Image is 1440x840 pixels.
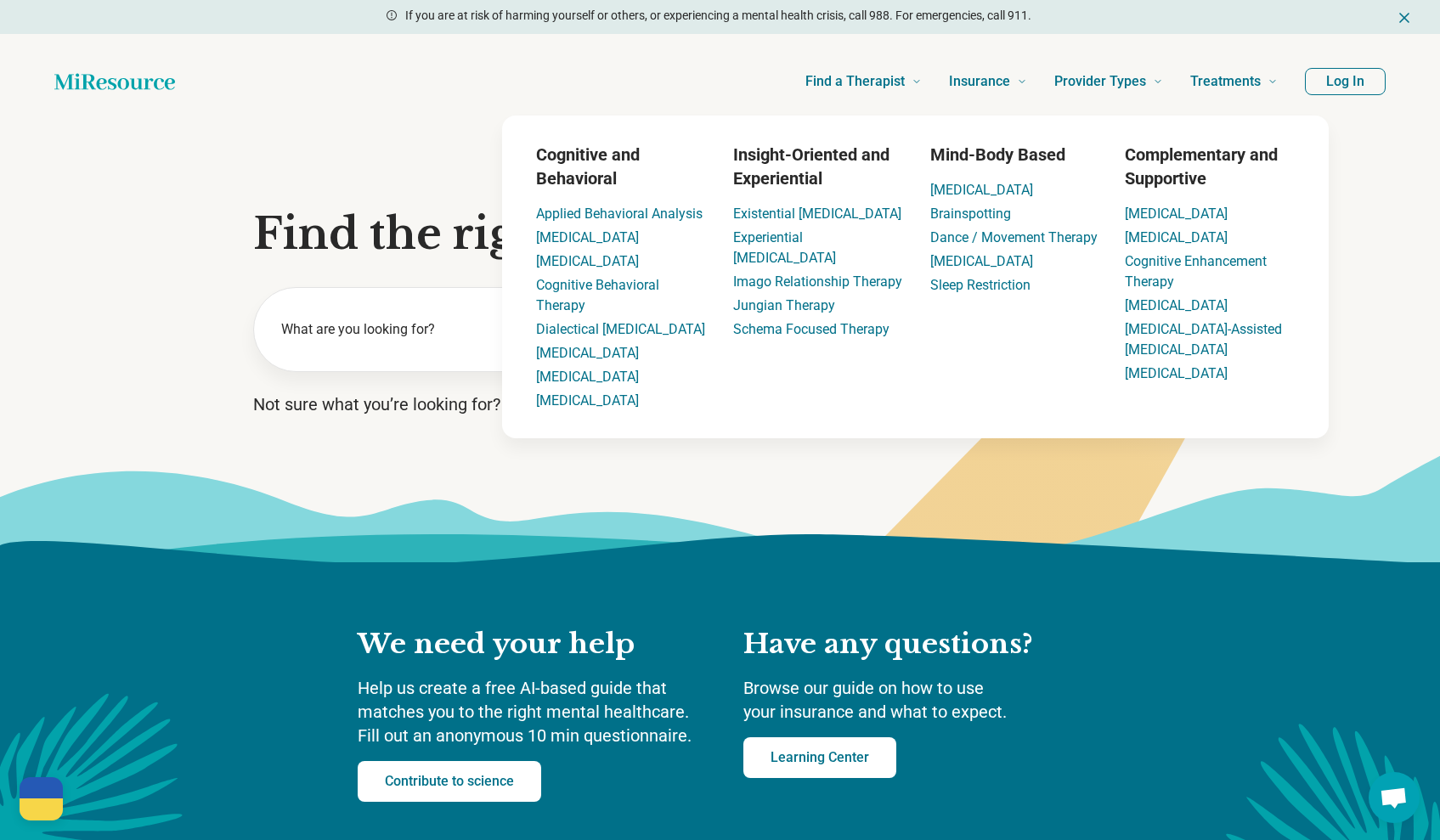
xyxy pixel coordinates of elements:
[1190,70,1261,93] span: Treatments
[281,319,568,340] label: What are you looking for?
[733,143,903,190] h3: Insight-Oriented and Experiential
[733,297,835,313] a: Jungian Therapy
[536,369,639,385] a: [MEDICAL_DATA]
[536,143,706,190] h3: Cognitive and Behavioral
[733,229,836,266] a: Experiential [MEDICAL_DATA]
[1125,253,1267,290] a: Cognitive Enhancement Therapy
[253,392,1188,416] p: Not sure what you’re looking for?
[1054,70,1146,93] span: Provider Types
[358,761,541,802] a: Contribute to science
[1125,365,1228,381] a: [MEDICAL_DATA]
[358,676,709,747] p: Help us create a free AI-based guide that matches you to the right mental healthcare. Fill out an...
[733,321,889,337] a: Schema Focused Therapy
[805,70,905,93] span: Find a Therapist
[1396,7,1413,27] button: Dismiss
[805,48,922,116] a: Find a Therapist
[930,253,1033,269] a: [MEDICAL_DATA]
[1190,48,1278,116] a: Treatments
[743,737,896,778] a: Learning Center
[1125,206,1228,222] a: [MEDICAL_DATA]
[536,345,639,361] a: [MEDICAL_DATA]
[930,277,1031,293] a: Sleep Restriction
[1125,143,1295,190] h3: Complementary and Supportive
[743,676,1083,724] p: Browse our guide on how to use your insurance and what to expect.
[253,209,1188,260] h1: Find the right mental health care for you
[930,229,1098,245] a: Dance / Movement Therapy
[949,48,1027,116] a: Insurance
[733,273,902,290] a: Imago Relationship Therapy
[1054,48,1163,116] a: Provider Types
[405,7,1031,25] p: If you are at risk of harming yourself or others, or experiencing a mental health crisis, call 98...
[536,392,639,409] a: [MEDICAL_DATA]
[54,65,175,99] a: Home page
[743,627,1083,662] h2: Have any questions?
[358,627,709,662] h2: We need your help
[536,277,659,313] a: Cognitive Behavioral Therapy
[930,143,1098,166] h3: Mind-Body Based
[1369,772,1420,823] div: Chat abierto
[930,182,1033,198] a: [MEDICAL_DATA]
[536,229,639,245] a: [MEDICAL_DATA]
[1305,68,1386,95] button: Log In
[536,206,703,222] a: Applied Behavioral Analysis
[949,70,1010,93] span: Insurance
[536,253,639,269] a: [MEDICAL_DATA]
[536,321,705,337] a: Dialectical [MEDICAL_DATA]
[733,206,901,222] a: Existential [MEDICAL_DATA]
[930,206,1011,222] a: Brainspotting
[1125,321,1282,358] a: [MEDICAL_DATA]-Assisted [MEDICAL_DATA]
[1125,297,1228,313] a: [MEDICAL_DATA]
[1125,229,1228,245] a: [MEDICAL_DATA]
